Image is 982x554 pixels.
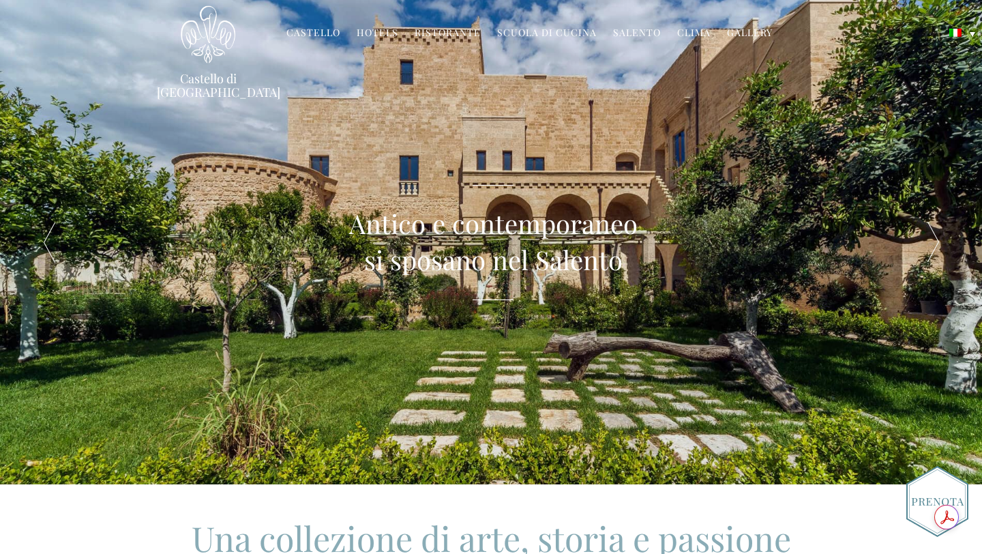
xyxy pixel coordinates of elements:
img: Italiano [949,29,962,37]
a: Castello di [GEOGRAPHIC_DATA] [157,72,259,99]
a: Gallery [727,26,773,42]
img: Book_Button_Italian.png [906,466,968,537]
a: Salento [613,26,661,42]
a: Scuola di Cucina [497,26,597,42]
img: Castello di Ugento [181,5,235,63]
a: Ristorante [415,26,481,42]
a: Clima [677,26,711,42]
a: Hotels [357,26,398,42]
a: Castello [286,26,340,42]
h2: Antico e contemporaneo si sposano nel Salento [349,205,638,278]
